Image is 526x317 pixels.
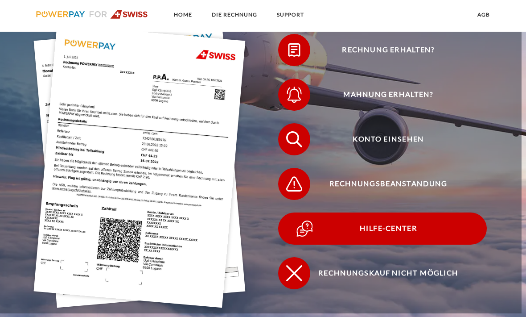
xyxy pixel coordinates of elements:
button: Konto einsehen [278,123,487,155]
a: Hilfe-Center [267,211,498,246]
a: Konto einsehen [267,121,498,157]
button: Rechnungskauf nicht möglich [278,257,487,289]
button: Hilfe-Center [278,213,487,245]
img: qb_search.svg [284,129,304,149]
img: qb_close.svg [284,263,304,283]
img: qb_help.svg [294,218,314,238]
span: Rechnung erhalten? [290,34,486,66]
span: Mahnung erhalten? [290,79,486,111]
button: Rechnung erhalten? [278,34,487,66]
a: Mahnung erhalten? [267,77,498,113]
a: DIE RECHNUNG [204,7,265,23]
button: Rechnungsbeanstandung [278,168,487,200]
a: SUPPORT [269,7,312,23]
img: qb_bell.svg [284,84,304,104]
a: Rechnungsbeanstandung [267,166,498,202]
span: Rechnungskauf nicht möglich [290,257,486,289]
img: logo-swiss.svg [36,10,148,19]
img: single_invoice_swiss_de.jpg [33,25,245,308]
button: Mahnung erhalten? [278,79,487,111]
a: Rechnung erhalten? [267,32,498,68]
span: Rechnungsbeanstandung [290,168,486,200]
a: Home [166,7,200,23]
a: agb [470,7,497,23]
span: Konto einsehen [290,123,486,155]
img: qb_bill.svg [284,40,304,60]
a: Rechnungskauf nicht möglich [267,255,498,291]
img: qb_warning.svg [284,174,304,194]
span: Hilfe-Center [290,213,486,245]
